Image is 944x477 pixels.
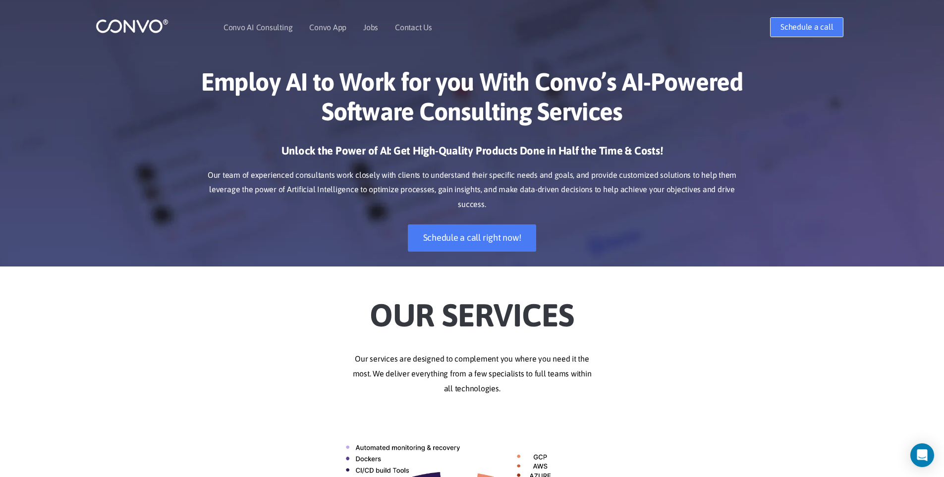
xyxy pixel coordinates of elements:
[223,23,292,31] a: Convo AI Consulting
[408,224,537,252] a: Schedule a call right now!
[96,18,168,34] img: logo_1.png
[197,144,747,165] h3: Unlock the Power of AI: Get High-Quality Products Done in Half the Time & Costs!
[770,17,843,37] a: Schedule a call
[309,23,346,31] a: Convo App
[197,352,747,396] p: Our services are designed to complement you where you need it the most. We deliver everything fro...
[197,168,747,212] p: Our team of experienced consultants work closely with clients to understand their specific needs ...
[363,23,378,31] a: Jobs
[910,443,934,467] div: Open Intercom Messenger
[395,23,432,31] a: Contact Us
[197,67,747,134] h1: Employ AI to Work for you With Convo’s AI-Powered Software Consulting Services
[197,281,747,337] h2: Our Services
